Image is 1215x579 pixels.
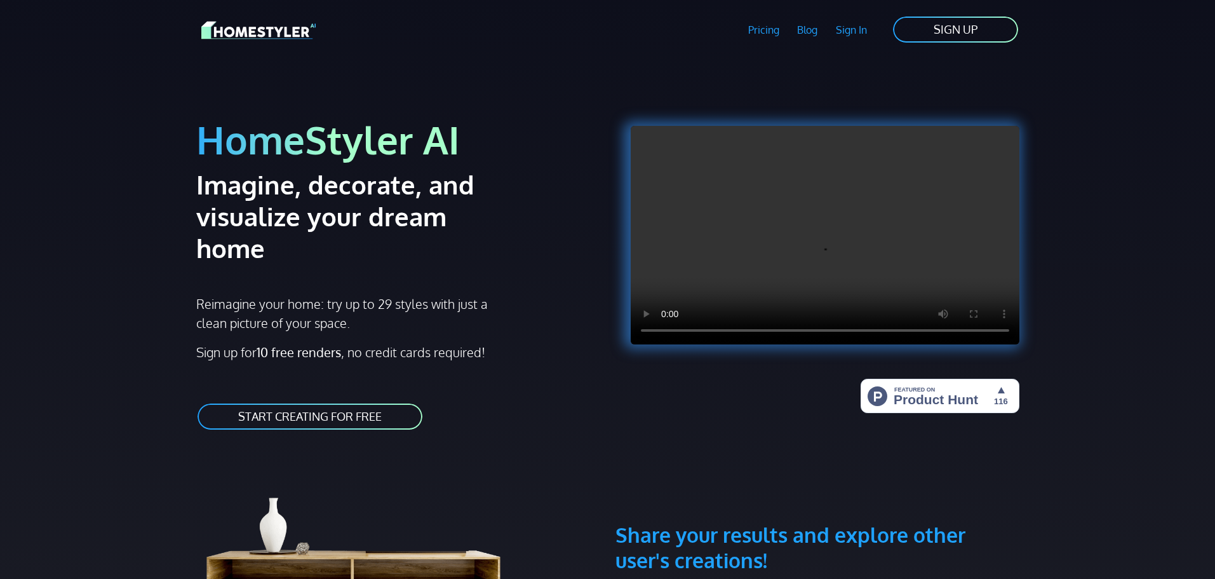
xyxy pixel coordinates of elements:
p: Reimagine your home: try up to 29 styles with just a clean picture of your space. [196,294,499,332]
img: HomeStyler AI - Interior Design Made Easy: One Click to Your Dream Home | Product Hunt [861,379,1019,413]
img: HomeStyler AI logo [201,19,316,41]
a: Blog [788,15,827,44]
a: Sign In [827,15,876,44]
a: SIGN UP [892,15,1019,44]
a: Pricing [739,15,788,44]
h2: Imagine, decorate, and visualize your dream home [196,168,520,264]
h1: HomeStyler AI [196,116,600,163]
p: Sign up for , no credit cards required! [196,343,600,362]
a: START CREATING FOR FREE [196,402,424,431]
h3: Share your results and explore other user's creations! [615,461,1019,573]
strong: 10 free renders [257,344,341,360]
